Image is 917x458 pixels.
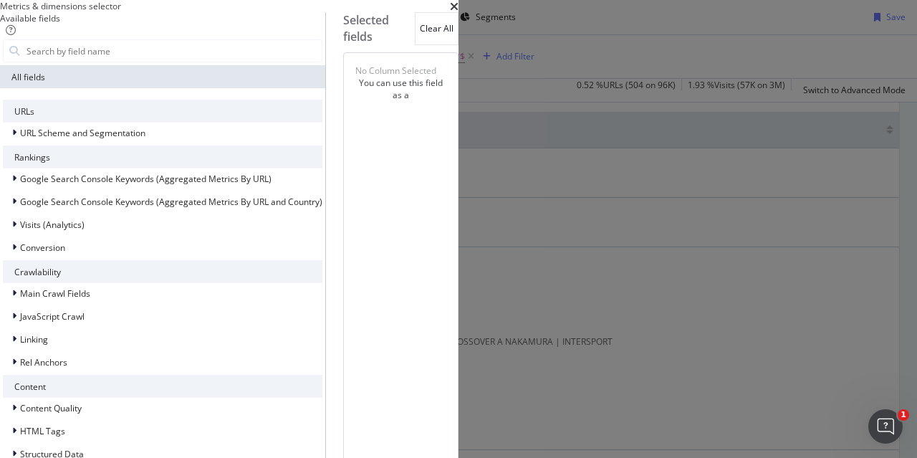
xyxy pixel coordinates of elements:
span: Rel Anchors [20,356,67,368]
span: Visits (Analytics) [20,219,85,231]
span: JavaScript Crawl [20,310,85,323]
button: Clear All [415,12,458,45]
iframe: Intercom live chat [868,409,903,444]
span: Linking [20,333,48,345]
input: Search by field name [25,40,322,62]
span: HTML Tags [20,425,65,437]
div: You can use this field as a [355,77,446,101]
div: Crawlability [3,260,322,283]
span: Google Search Console Keywords (Aggregated Metrics By URL and Country) [20,196,322,208]
div: Clear All [420,22,453,34]
div: Content [3,375,322,398]
div: No Column Selected [355,65,436,77]
span: Main Crawl Fields [20,287,90,300]
span: 1 [898,409,909,421]
div: Selected fields [343,12,415,45]
div: URLs [3,100,322,123]
span: Content Quality [20,402,82,414]
span: URL Scheme and Segmentation [20,127,145,139]
span: Google Search Console Keywords (Aggregated Metrics By URL) [20,173,272,185]
span: Conversion [20,242,65,254]
div: Rankings [3,145,322,168]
